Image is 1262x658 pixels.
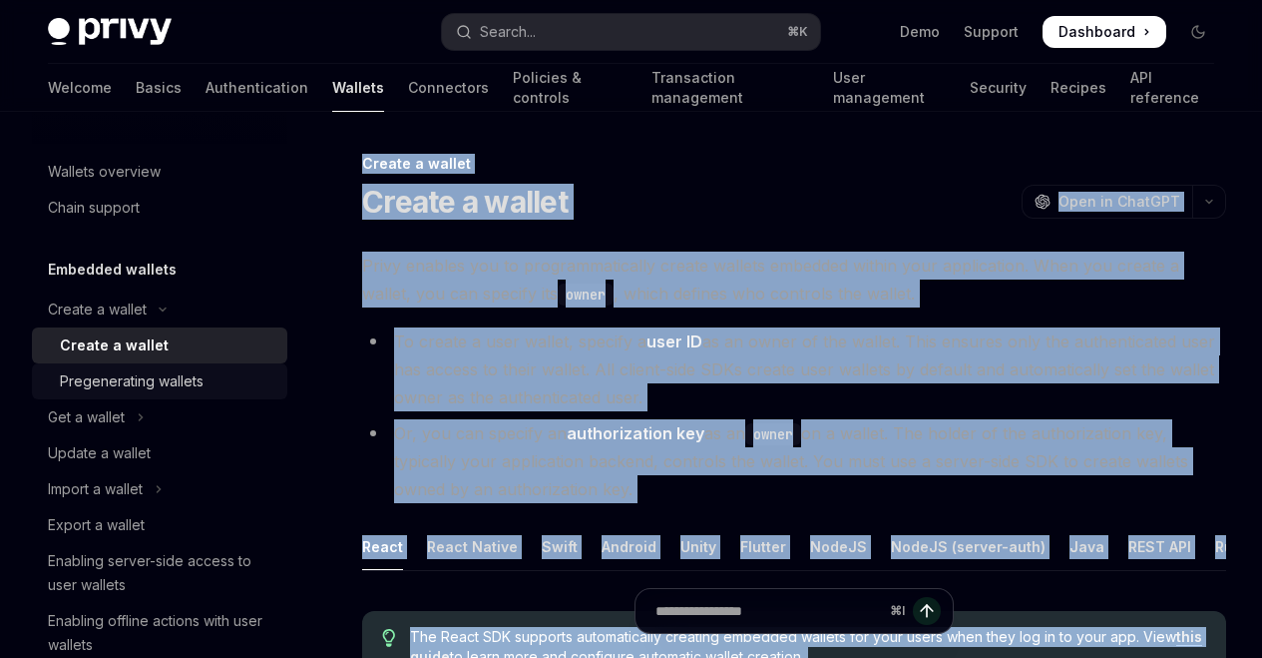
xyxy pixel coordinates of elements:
input: Ask a question... [655,589,882,633]
button: Toggle dark mode [1182,16,1214,48]
a: Policies & controls [513,64,628,112]
code: owner [745,423,801,445]
button: Toggle Get a wallet section [32,399,287,435]
div: Android [602,523,656,570]
a: Wallets [332,64,384,112]
h1: Create a wallet [362,184,568,220]
h5: Embedded wallets [48,258,177,282]
div: REST API [1128,523,1191,570]
li: Or, you can specify an as an on a wallet. The holder of the authorization key, typically your app... [362,419,1226,503]
div: NodeJS (server-auth) [891,523,1046,570]
a: Basics [136,64,182,112]
span: Open in ChatGPT [1058,192,1180,212]
a: Enabling server-side access to user wallets [32,543,287,603]
div: Create a wallet [48,298,147,322]
div: Search... [480,20,536,44]
a: Welcome [48,64,112,112]
button: Send message [913,597,941,625]
div: Create a wallet [362,154,1226,174]
div: Rust [1215,523,1246,570]
span: Dashboard [1058,22,1135,42]
a: Chain support [32,190,287,226]
div: Chain support [48,196,140,220]
a: Connectors [408,64,489,112]
a: Recipes [1051,64,1106,112]
span: ⌘ K [787,24,808,40]
img: dark logo [48,18,172,46]
div: Create a wallet [60,333,169,357]
a: Pregenerating wallets [32,363,287,399]
div: Unity [680,523,716,570]
div: Enabling offline actions with user wallets [48,609,275,657]
button: Toggle Create a wallet section [32,292,287,328]
div: React Native [427,523,518,570]
strong: authorization key [567,423,704,443]
a: Create a wallet [32,328,287,363]
div: Java [1069,523,1104,570]
div: Pregenerating wallets [60,369,204,393]
button: Toggle Import a wallet section [32,471,287,507]
div: Enabling server-side access to user wallets [48,549,275,597]
li: To create a user wallet, specify a as an owner of the wallet. This ensures only the authenticated... [362,328,1226,411]
a: Transaction management [651,64,810,112]
a: Wallets overview [32,154,287,190]
strong: user ID [646,331,702,351]
div: Update a wallet [48,441,151,465]
div: Wallets overview [48,160,161,184]
div: Swift [542,523,578,570]
div: Flutter [740,523,786,570]
div: Import a wallet [48,477,143,501]
div: Export a wallet [48,513,145,537]
a: Authentication [206,64,308,112]
a: Support [964,22,1019,42]
div: NodeJS [810,523,867,570]
div: Get a wallet [48,405,125,429]
a: Demo [900,22,940,42]
a: Security [970,64,1027,112]
a: Dashboard [1043,16,1166,48]
a: Update a wallet [32,435,287,471]
span: Privy enables you to programmatically create wallets embedded within your application. When you c... [362,252,1226,308]
a: Export a wallet [32,507,287,543]
div: React [362,523,403,570]
a: API reference [1130,64,1214,112]
button: Open in ChatGPT [1022,185,1192,219]
button: Open search [442,14,820,50]
code: owner [558,284,614,306]
a: User management [833,64,946,112]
